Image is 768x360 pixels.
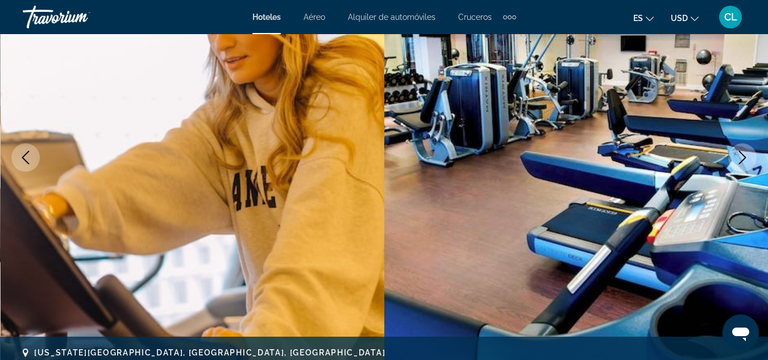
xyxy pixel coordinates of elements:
iframe: Botón para iniciar la ventana de mensajería [723,315,759,351]
a: Travorium [23,2,136,32]
span: [US_STATE][GEOGRAPHIC_DATA], [GEOGRAPHIC_DATA], [GEOGRAPHIC_DATA] [34,348,385,357]
button: Extra navigation items [503,8,516,26]
button: Next image [728,143,757,172]
a: Hoteles [252,13,281,22]
a: Aéreo [304,13,325,22]
span: es [633,14,643,23]
a: Alquiler de automóviles [348,13,435,22]
span: USD [671,14,688,23]
button: Change language [633,10,654,26]
button: Previous image [11,143,40,172]
button: Change currency [671,10,699,26]
span: CL [724,11,737,23]
a: Cruceros [458,13,492,22]
button: User Menu [716,5,745,29]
